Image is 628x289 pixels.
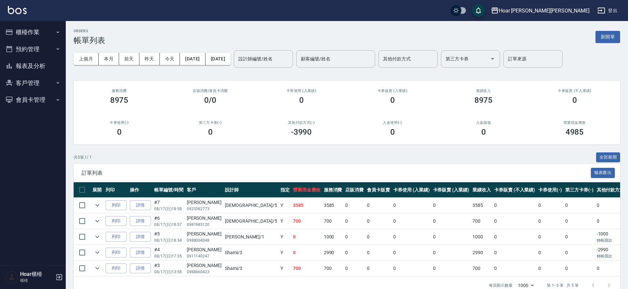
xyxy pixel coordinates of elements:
td: 0 [392,229,431,245]
td: 2990 [471,245,493,260]
td: 3585 [322,198,344,213]
td: 700 [322,213,344,229]
th: 服務消費 [322,182,344,198]
td: Y [279,261,291,276]
p: 08/17 (日) 17:35 [154,253,183,259]
td: 0 [344,198,365,213]
td: #6 [153,213,185,229]
h3: 服務消費 [82,89,157,93]
a: 新開單 [595,33,620,40]
h3: 8975 [474,96,493,105]
td: 0 [493,261,537,276]
div: [PERSON_NAME] [187,215,222,222]
td: 0 [344,245,365,260]
a: 詳情 [130,263,151,274]
td: 0 [365,261,392,276]
td: #5 [153,229,185,245]
button: expand row [92,216,102,226]
th: 第三方卡券(-) [564,182,595,198]
h2: 店販消費 /會員卡消費 [173,89,248,93]
td: 700 [471,213,493,229]
button: 昨天 [139,53,160,65]
button: 列印 [106,248,127,258]
td: 0 [493,213,537,229]
button: [DATE] [205,53,230,65]
td: [DEMOGRAPHIC_DATA] /5 [223,198,279,213]
h3: 0 [572,96,577,105]
h2: 卡券使用(-) [82,121,157,125]
h3: 4985 [566,127,584,137]
th: 卡券使用(-) [537,182,564,198]
p: 共 5 筆, 1 / 1 [74,154,92,160]
td: 0 [493,245,537,260]
td: Y [279,229,291,245]
p: 08/17 (日) 18:57 [154,222,183,228]
td: 3585 [471,198,493,213]
td: 0 [537,213,564,229]
p: 0988460423 [187,269,222,275]
td: 0 [344,229,365,245]
p: 櫃檯 [20,278,54,283]
h2: 入金使用(-) [355,121,430,125]
h3: 0 [390,96,395,105]
td: 3585 [291,198,322,213]
button: 本月 [99,53,119,65]
td: 0 [344,261,365,276]
td: 0 [564,229,595,245]
td: 0 [365,245,392,260]
h2: 卡券使用 (入業績) [264,89,339,93]
button: 報表及分析 [3,57,63,75]
h2: 卡券販賣 (入業績) [355,89,430,93]
button: save [472,4,485,17]
td: [DEMOGRAPHIC_DATA] /5 [223,213,279,229]
td: Y [279,213,291,229]
td: 0 [392,245,431,260]
th: 指定 [279,182,291,198]
div: [PERSON_NAME] [187,199,222,206]
button: 會員卡管理 [3,91,63,108]
button: expand row [92,232,102,242]
td: 0 [365,198,392,213]
td: 700 [291,261,322,276]
button: 全部展開 [596,152,620,163]
button: 報表匯出 [591,168,615,178]
button: expand row [92,200,102,210]
td: 0 [564,213,595,229]
p: 08/17 (日) 13:58 [154,269,183,275]
td: 0 [431,261,471,276]
button: 新開單 [595,31,620,43]
h3: 0 [208,127,213,137]
span: 訂單列表 [82,170,591,176]
td: 0 [537,198,564,213]
th: 設計師 [223,182,279,198]
h3: 0 [481,127,486,137]
td: 0 [392,261,431,276]
button: 列印 [106,232,127,242]
td: 0 [493,229,537,245]
td: 0 [537,229,564,245]
td: 1000 [322,229,344,245]
button: 前天 [119,53,139,65]
button: [DATE] [180,53,205,65]
td: 0 [431,213,471,229]
h3: 帳單列表 [74,36,105,45]
td: 0 [493,198,537,213]
td: Shami /3 [223,261,279,276]
h3: 8975 [110,96,129,105]
h3: -3990 [291,127,312,137]
button: 櫃檯作業 [3,24,63,41]
td: 0 [431,245,471,260]
img: Logo [8,6,27,14]
h3: 0/0 [204,96,216,105]
button: 列印 [106,200,127,211]
p: 0911140247 [187,253,222,259]
td: Y [279,245,291,260]
h5: Hoar櫃檯 [20,271,54,278]
div: [PERSON_NAME] [187,246,222,253]
th: 操作 [128,182,153,198]
td: 0 [365,213,392,229]
td: [PERSON_NAME] /1 [223,229,279,245]
a: 詳情 [130,248,151,258]
p: 0981985120 [187,222,222,228]
button: 登出 [595,5,620,17]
